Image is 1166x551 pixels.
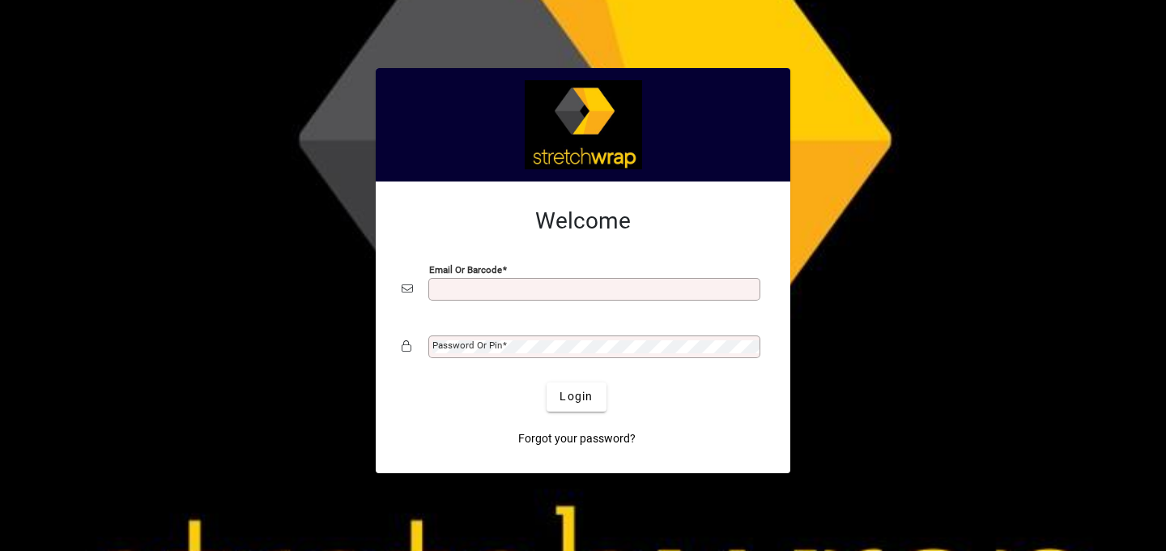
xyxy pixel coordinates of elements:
mat-label: Password or Pin [432,340,502,351]
button: Login [547,382,606,412]
span: Login [560,388,593,405]
span: Forgot your password? [518,430,636,447]
h2: Welcome [402,207,764,235]
mat-label: Email or Barcode [429,263,502,275]
a: Forgot your password? [512,425,642,454]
